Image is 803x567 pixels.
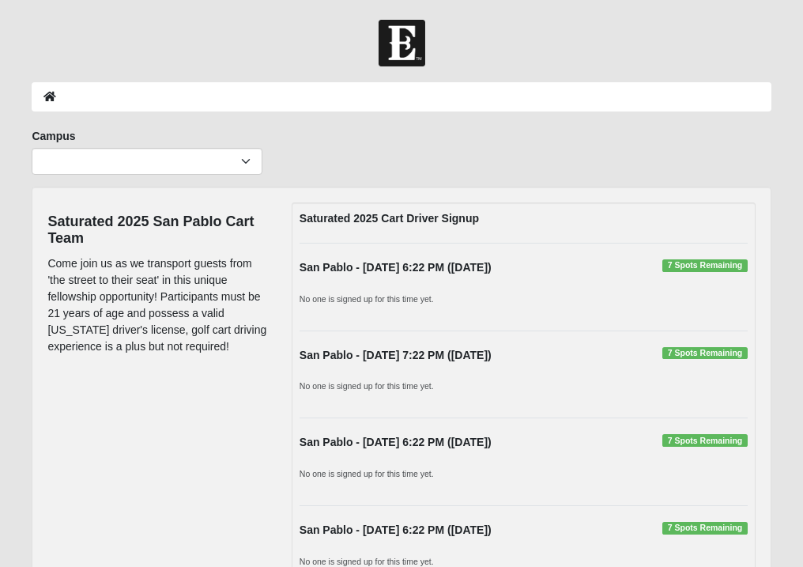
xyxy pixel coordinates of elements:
strong: San Pablo - [DATE] 6:22 PM ([DATE]) [300,524,492,536]
img: Church of Eleven22 Logo [379,20,425,66]
span: 7 Spots Remaining [662,434,747,447]
strong: San Pablo - [DATE] 7:22 PM ([DATE]) [300,349,492,361]
span: 7 Spots Remaining [662,259,747,272]
strong: San Pablo - [DATE] 6:22 PM ([DATE]) [300,436,492,448]
strong: San Pablo - [DATE] 6:22 PM ([DATE]) [300,261,492,274]
strong: Saturated 2025 Cart Driver Signup [300,212,479,225]
span: 7 Spots Remaining [662,522,747,535]
h4: Saturated 2025 San Pablo Cart Team [47,214,267,248]
span: 7 Spots Remaining [662,347,747,360]
label: Campus [32,128,75,144]
p: Come join us as we transport guests from 'the street to their seat' in this unique fellowship opp... [47,255,267,355]
small: No one is signed up for this time yet. [300,294,434,304]
small: No one is signed up for this time yet. [300,557,434,566]
small: No one is signed up for this time yet. [300,381,434,391]
small: No one is signed up for this time yet. [300,469,434,478]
